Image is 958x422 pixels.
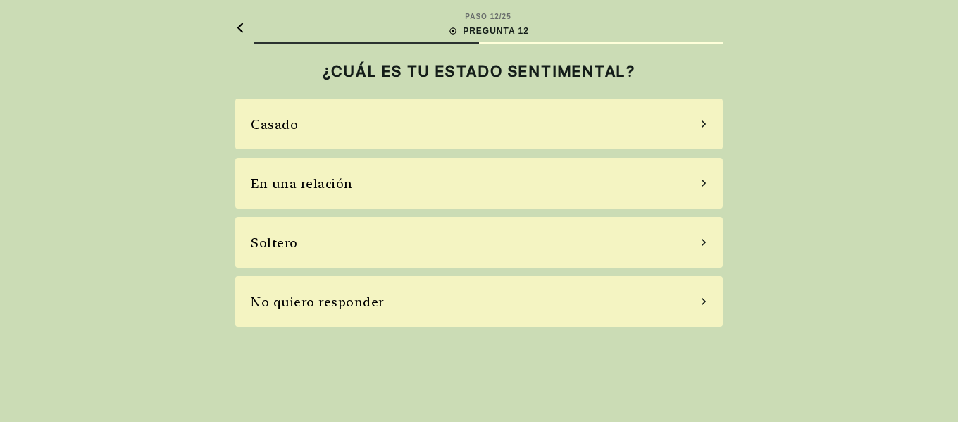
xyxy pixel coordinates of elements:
[447,25,529,37] div: PREGUNTA 12
[465,11,511,22] div: PASO 12 / 25
[251,174,353,193] div: En una relación
[251,292,385,311] div: No quiero responder
[235,62,723,80] h2: ¿CUÁL ES TU ESTADO SENTIMENTAL?
[251,115,298,134] div: Casado
[251,233,298,252] div: Soltero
